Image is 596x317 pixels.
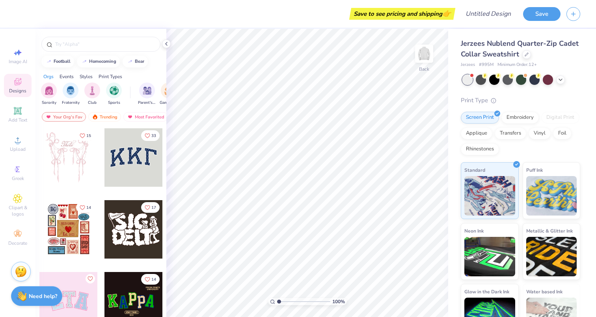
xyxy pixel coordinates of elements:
span: Standard [464,166,485,174]
span: Neon Ink [464,227,484,235]
div: filter for Club [84,83,100,106]
img: Club Image [88,86,97,95]
span: 14 [86,206,91,210]
span: Glow in the Dark Ink [464,287,509,296]
span: Water based Ink [526,287,562,296]
img: Metallic & Glitter Ink [526,237,577,276]
span: Parent's Weekend [138,100,156,106]
button: filter button [41,83,57,106]
div: Embroidery [501,112,539,124]
img: Standard [464,176,515,216]
img: Neon Ink [464,237,515,276]
img: Fraternity Image [66,86,75,95]
button: Like [76,202,95,213]
span: 14 [151,278,156,281]
img: trend_line.gif [46,59,52,64]
span: Greek [12,175,24,182]
img: Parent's Weekend Image [143,86,152,95]
span: Image AI [9,58,27,65]
button: homecoming [77,56,120,68]
button: Like [141,274,160,285]
div: Screen Print [461,112,499,124]
img: most_fav.gif [127,114,133,120]
img: trending.gif [92,114,98,120]
span: Jerzees [461,62,475,68]
img: Sorority Image [45,86,54,95]
div: filter for Parent's Weekend [138,83,156,106]
span: Upload [10,146,26,152]
button: filter button [138,83,156,106]
button: filter button [160,83,178,106]
input: Try "Alpha" [54,40,155,48]
span: 100 % [332,298,345,305]
div: Digital Print [541,112,579,124]
span: Add Text [8,117,27,123]
img: Game Day Image [164,86,173,95]
strong: Need help? [29,293,57,300]
div: Print Type [461,96,580,105]
div: Orgs [43,73,54,80]
img: most_fav.gif [45,114,52,120]
img: trend_line.gif [127,59,133,64]
span: Jerzees Nublend Quarter-Zip Cadet Collar Sweatshirt [461,39,579,59]
div: Back [419,66,429,73]
span: Decorate [8,240,27,246]
span: Designs [9,88,26,94]
span: Clipart & logos [4,204,32,217]
div: bear [135,59,144,64]
div: Rhinestones [461,143,499,155]
img: Puff Ink [526,176,577,216]
span: 17 [151,206,156,210]
span: Game Day [160,100,178,106]
div: Styles [80,73,93,80]
img: Back [416,46,432,62]
button: Like [76,130,95,141]
div: Vinyl [529,128,551,139]
div: Foil [553,128,572,139]
span: Minimum Order: 12 + [497,62,537,68]
div: football [54,59,71,64]
button: filter button [106,83,122,106]
input: Untitled Design [459,6,517,22]
div: Transfers [495,128,526,139]
div: Your Org's Fav [42,112,86,122]
span: Sports [108,100,120,106]
button: Like [86,274,95,283]
img: Sports Image [110,86,119,95]
span: Metallic & Glitter Ink [526,227,573,235]
button: bear [123,56,148,68]
button: Like [141,202,160,213]
img: trend_line.gif [81,59,88,64]
button: Like [141,130,160,141]
div: filter for Fraternity [62,83,80,106]
div: Trending [88,112,121,122]
span: 👉 [442,9,451,18]
div: Applique [461,128,492,139]
button: filter button [84,83,100,106]
span: Fraternity [62,100,80,106]
button: filter button [62,83,80,106]
button: Save [523,7,561,21]
div: filter for Sports [106,83,122,106]
span: 33 [151,134,156,138]
button: football [41,56,74,68]
span: 15 [86,134,91,138]
div: filter for Sorority [41,83,57,106]
div: Most Favorited [123,112,168,122]
span: # 995M [479,62,494,68]
span: Puff Ink [526,166,543,174]
span: Sorority [42,100,56,106]
div: Events [60,73,74,80]
div: filter for Game Day [160,83,178,106]
div: homecoming [89,59,116,64]
span: Club [88,100,97,106]
div: Print Types [99,73,122,80]
div: Save to see pricing and shipping [351,8,453,20]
